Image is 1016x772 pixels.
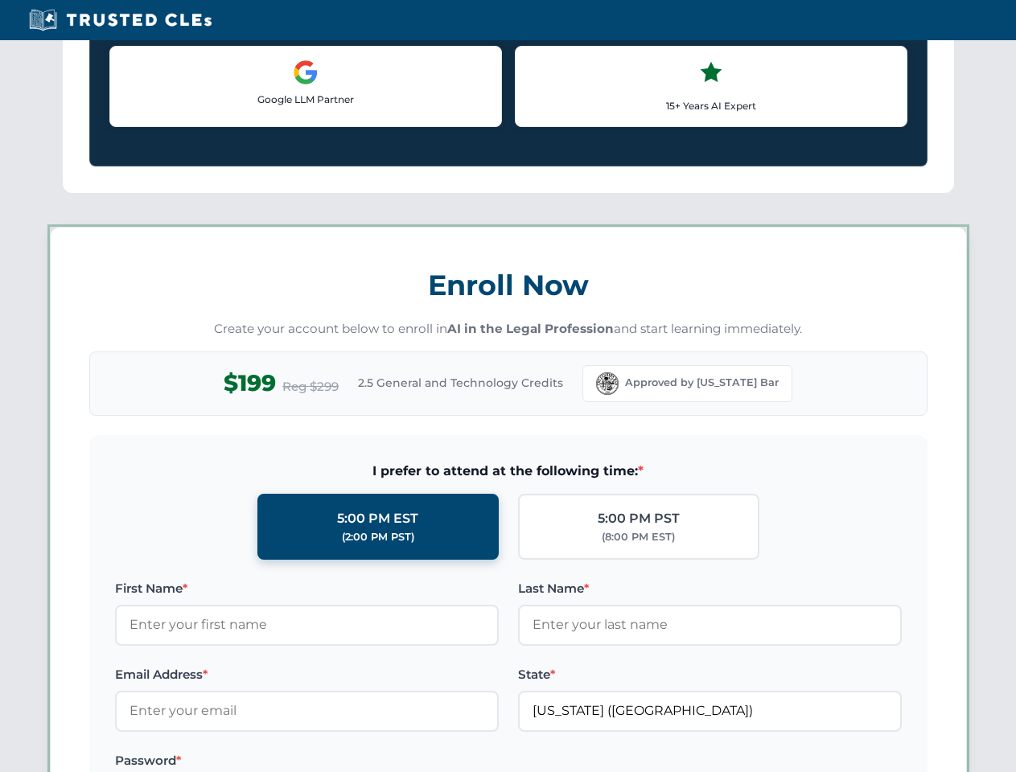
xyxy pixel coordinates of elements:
input: Enter your email [115,691,499,731]
span: Approved by [US_STATE] Bar [625,375,779,391]
div: 5:00 PM EST [337,508,418,529]
label: Password [115,751,499,770]
span: Reg $299 [282,377,339,396]
span: $199 [224,365,276,401]
label: Email Address [115,665,499,684]
span: I prefer to attend at the following time: [115,461,902,482]
span: 2.5 General and Technology Credits [358,374,563,392]
div: (2:00 PM PST) [342,529,414,545]
img: Google [293,60,319,85]
input: Enter your last name [518,605,902,645]
input: Enter your first name [115,605,499,645]
img: Florida Bar [596,372,619,395]
img: Trusted CLEs [24,8,216,32]
label: First Name [115,579,499,598]
strong: AI in the Legal Profession [447,321,614,336]
h3: Enroll Now [89,260,928,310]
p: Google LLM Partner [123,92,488,107]
div: (8:00 PM EST) [602,529,675,545]
label: Last Name [518,579,902,598]
label: State [518,665,902,684]
p: 15+ Years AI Expert [529,98,894,113]
p: Create your account below to enroll in and start learning immediately. [89,320,928,339]
div: 5:00 PM PST [598,508,680,529]
input: Florida (FL) [518,691,902,731]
